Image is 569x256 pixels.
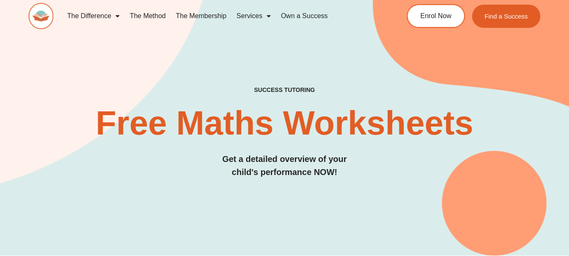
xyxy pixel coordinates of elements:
[62,6,377,26] nav: Menu
[29,153,541,179] h3: Get a detailed overview of your child's performance NOW!
[232,6,276,26] a: Services
[29,106,541,140] h2: Free Maths Worksheets​
[472,5,541,28] a: Find a Success
[171,6,232,26] a: The Membership
[29,86,541,94] h4: SUCCESS TUTORING​
[420,13,451,19] span: Enrol Now
[407,4,465,28] a: Enrol Now
[276,6,333,26] a: Own a Success
[62,6,125,26] a: The Difference
[485,13,528,19] span: Find a Success
[125,6,171,26] a: The Method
